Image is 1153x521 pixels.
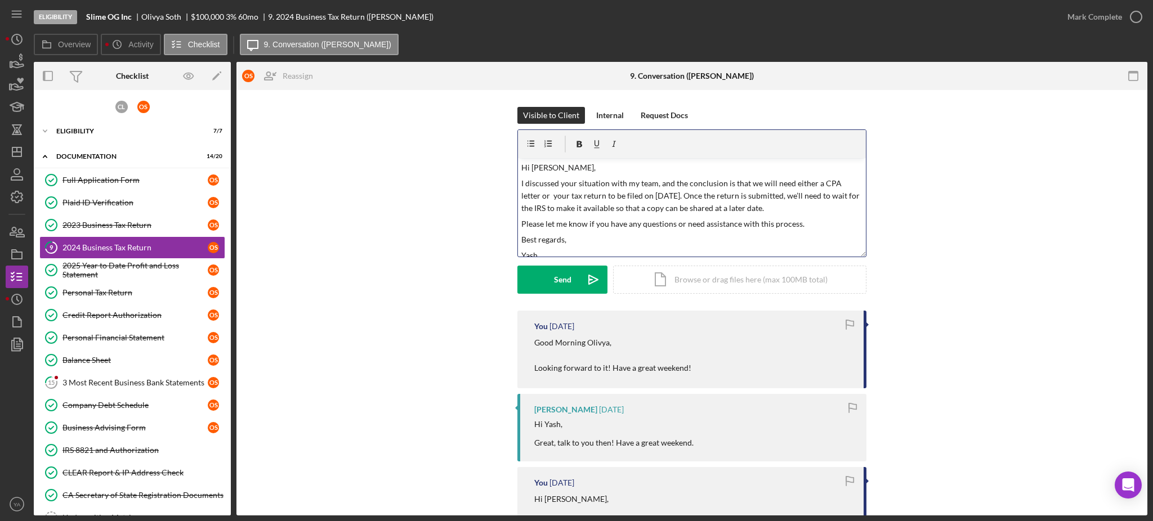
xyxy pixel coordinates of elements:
[62,401,208,410] div: Company Debt Schedule
[549,478,574,487] time: 2025-09-24 23:05
[62,288,208,297] div: Personal Tax Return
[1115,471,1142,498] div: Open Intercom Messenger
[58,40,91,49] label: Overview
[521,177,863,215] p: I discussed your situation with my team, and the conclusion is that we will need either a CPA let...
[62,243,208,252] div: 2024 Business Tax Return
[208,332,219,343] div: O S
[534,420,694,447] div: Hi Yash, Great, talk to you then! Have a great weekend.
[534,493,628,505] p: Hi [PERSON_NAME],
[283,65,313,87] div: Reassign
[191,12,224,21] span: $100,000
[62,491,225,500] div: CA Secretary of State Registration Documents
[39,371,225,394] a: 153 Most Recent Business Bank StatementsOS
[62,176,208,185] div: Full Application Form
[48,379,55,386] tspan: 15
[115,101,128,113] div: C L
[264,40,391,49] label: 9. Conversation ([PERSON_NAME])
[521,233,863,246] p: Best regards,
[208,287,219,298] div: O S
[56,153,194,160] div: Documentation
[116,71,149,80] div: Checklist
[39,169,225,191] a: Full Application FormOS
[39,326,225,349] a: Personal Financial StatementOS
[39,394,225,416] a: Company Debt ScheduleOS
[208,377,219,388] div: O S
[39,281,225,304] a: Personal Tax ReturnOS
[141,12,191,21] div: Olivya Soth
[554,266,571,294] div: Send
[6,493,28,515] button: YA
[517,266,607,294] button: Send
[534,322,548,331] div: You
[517,107,585,124] button: Visible to Client
[226,12,236,21] div: 3 %
[39,214,225,236] a: 2023 Business Tax ReturnOS
[521,161,863,174] p: Hi [PERSON_NAME],
[39,416,225,439] a: Business Advising FormOS
[56,128,194,134] div: Eligibility
[137,101,150,113] div: O S
[208,174,219,186] div: O S
[164,34,227,55] button: Checklist
[202,128,222,134] div: 7 / 7
[635,107,694,124] button: Request Docs
[599,405,624,414] time: 2025-09-25 00:03
[534,405,597,414] div: [PERSON_NAME]
[1067,6,1122,28] div: Mark Complete
[630,71,754,80] div: 9. Conversation ([PERSON_NAME])
[1056,6,1147,28] button: Mark Complete
[523,107,579,124] div: Visible to Client
[39,191,225,214] a: Plaid ID VerificationOS
[128,40,153,49] label: Activity
[238,12,258,21] div: 60 mo
[14,501,21,507] text: YA
[208,197,219,208] div: O S
[62,221,208,230] div: 2023 Business Tax Return
[62,356,208,365] div: Balance Sheet
[34,10,77,24] div: Eligibility
[591,107,629,124] button: Internal
[39,259,225,281] a: 2025 Year to Date Profit and Loss StatementOS
[208,399,219,411] div: O S
[62,378,208,387] div: 3 Most Recent Business Bank Statements
[62,468,225,477] div: CLEAR Report & IP Address Check
[34,34,98,55] button: Overview
[62,333,208,342] div: Personal Financial Statement
[549,322,574,331] time: 2025-09-25 16:16
[62,423,208,432] div: Business Advising Form
[208,242,219,253] div: O S
[62,311,208,320] div: Credit Report Authorization
[208,354,219,366] div: O S
[596,107,624,124] div: Internal
[39,461,225,484] a: CLEAR Report & IP Address Check
[208,422,219,433] div: O S
[268,12,434,21] div: 9. 2024 Business Tax Return ([PERSON_NAME])
[521,218,863,230] p: Please let me know if you have any questions or need assistance with this process.
[236,65,324,87] button: OSReassign
[208,309,219,321] div: O S
[202,153,222,160] div: 14 / 20
[208,264,219,276] div: O S
[39,304,225,326] a: Credit Report AuthorizationOS
[188,40,220,49] label: Checklist
[62,198,208,207] div: Plaid ID Verification
[39,236,225,259] a: 92024 Business Tax ReturnOS
[62,261,208,279] div: 2025 Year to Date Profit and Loss Statement
[39,349,225,371] a: Balance SheetOS
[39,484,225,506] a: CA Secretary of State Registration Documents
[39,439,225,461] a: IRS 8821 and Authorization
[641,107,688,124] div: Request Docs
[242,70,254,82] div: O S
[521,249,863,262] p: Yash
[534,336,691,374] p: Good Morning Olivya, Looking forward to it! Have a great weekend!
[86,12,132,21] b: Slime OG Inc
[50,244,53,251] tspan: 9
[240,34,399,55] button: 9. Conversation ([PERSON_NAME])
[62,446,225,455] div: IRS 8821 and Authorization
[534,478,548,487] div: You
[101,34,160,55] button: Activity
[208,219,219,231] div: O S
